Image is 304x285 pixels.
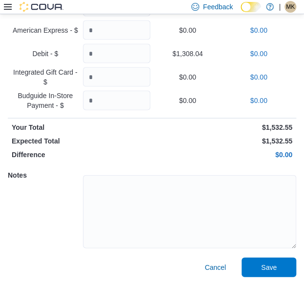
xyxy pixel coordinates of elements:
[203,2,233,12] span: Feedback
[204,263,226,272] span: Cancel
[225,96,292,105] p: $0.00
[154,136,293,146] p: $1,532.55
[83,91,150,110] input: Quantity
[154,72,222,82] p: $0.00
[241,2,261,12] input: Dark Mode
[20,2,63,12] img: Cova
[201,258,230,277] button: Cancel
[154,96,222,105] p: $0.00
[12,91,79,110] p: Budguide In-Store Payment - $
[242,258,296,277] button: Save
[12,67,79,87] p: Integrated Gift Card - $
[225,49,292,59] p: $0.00
[286,1,295,13] span: MK
[12,150,150,160] p: Difference
[154,25,222,35] p: $0.00
[12,122,150,132] p: Your Total
[83,67,150,87] input: Quantity
[154,150,293,160] p: $0.00
[12,49,79,59] p: Debit - $
[83,20,150,40] input: Quantity
[154,49,222,59] p: $1,308.04
[225,72,292,82] p: $0.00
[83,44,150,63] input: Quantity
[12,25,79,35] p: American Express - $
[284,1,296,13] div: Melanie Kowalski
[12,136,150,146] p: Expected Total
[225,25,292,35] p: $0.00
[279,1,281,13] p: |
[154,122,293,132] p: $1,532.55
[261,263,277,272] span: Save
[8,165,81,185] h5: Notes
